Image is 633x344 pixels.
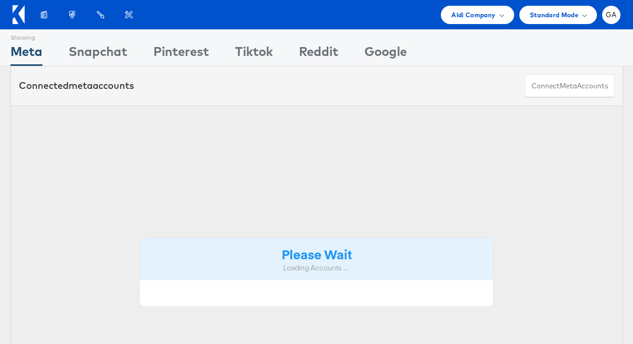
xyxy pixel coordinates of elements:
[19,79,134,93] div: Connected accounts
[153,42,209,66] div: Pinterest
[525,74,615,98] button: ConnectmetaAccounts
[364,42,407,66] div: Google
[299,42,338,66] div: Reddit
[148,263,486,273] div: Loading Accounts ....
[10,30,42,42] div: Showing
[282,245,352,262] strong: Please Wait
[69,79,93,91] span: meta
[451,9,495,20] span: Aldi Company
[10,42,42,66] div: Meta
[69,42,127,66] div: Snapchat
[560,81,577,91] span: meta
[530,9,579,20] span: Standard Mode
[606,12,617,18] span: GA
[235,42,273,66] div: Tiktok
